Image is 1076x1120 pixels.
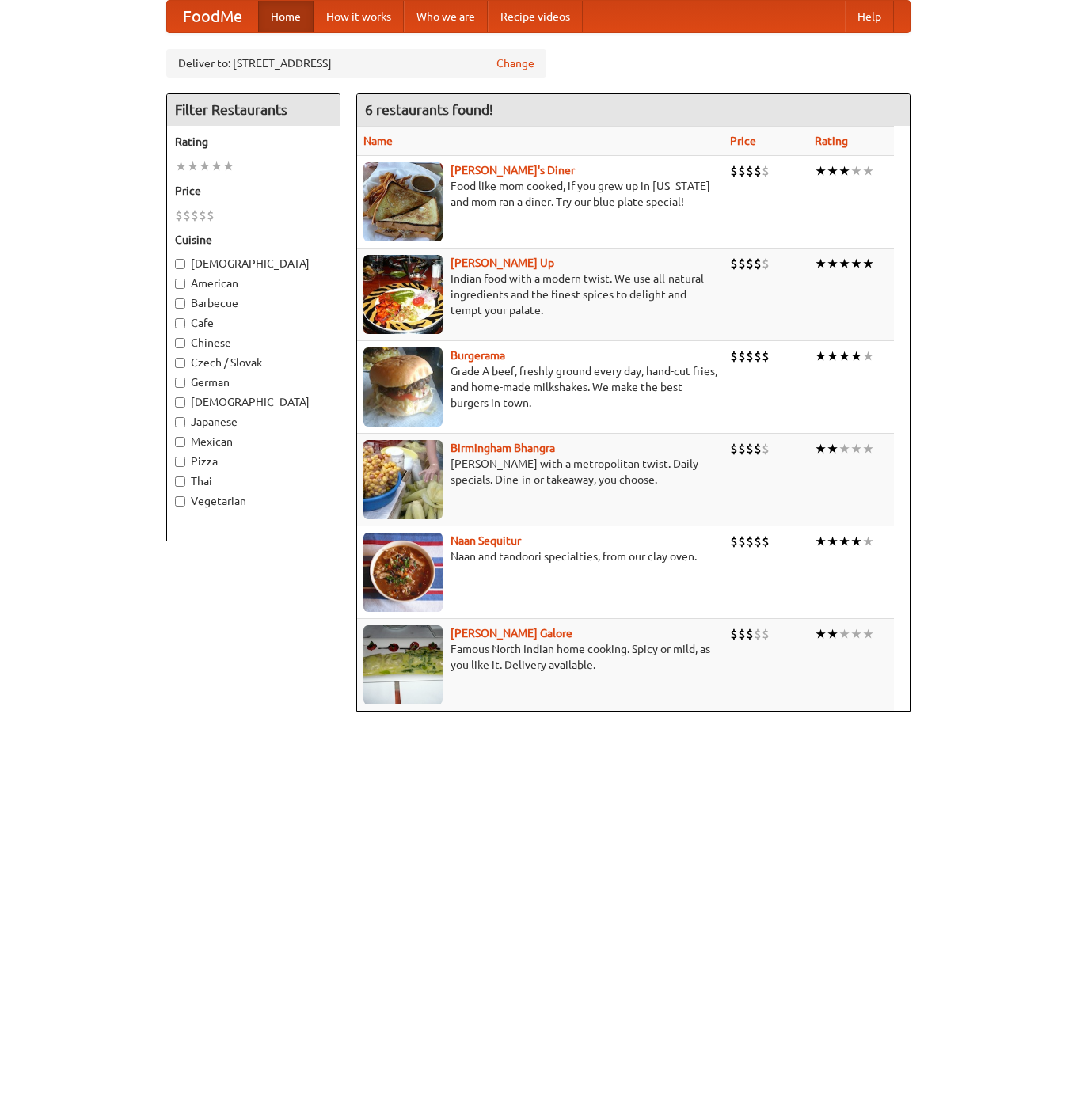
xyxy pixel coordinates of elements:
[175,158,187,175] li: ★
[175,232,332,248] h5: Cuisine
[862,533,874,550] li: ★
[838,440,850,457] li: ★
[175,378,185,388] input: German
[754,533,762,550] li: $
[827,347,838,365] li: ★
[175,355,332,370] label: Czech / Slovak
[175,414,332,430] label: Japanese
[738,625,746,643] li: $
[451,442,555,454] a: Birmingham Bhangra
[175,279,185,289] input: American
[762,533,770,550] li: $
[815,440,827,457] li: ★
[862,255,874,272] li: ★
[363,456,717,488] p: [PERSON_NAME] with a metropolitan twist. Daily specials. Dine-in or takeaway, you choose.
[175,394,332,410] label: [DEMOGRAPHIC_DATA]
[746,625,754,643] li: $
[862,625,874,643] li: ★
[862,440,874,457] li: ★
[496,55,534,71] a: Change
[754,625,762,643] li: $
[451,627,572,640] a: [PERSON_NAME] Galore
[175,397,185,408] input: [DEMOGRAPHIC_DATA]
[845,1,894,32] a: Help
[730,440,738,457] li: $
[815,135,848,147] a: Rating
[815,162,827,180] li: ★
[363,440,443,519] img: bhangra.jpg
[175,417,185,427] input: Japanese
[175,338,185,348] input: Chinese
[754,162,762,180] li: $
[175,473,332,489] label: Thai
[175,315,332,331] label: Cafe
[746,440,754,457] li: $
[746,533,754,550] li: $
[451,349,505,362] a: Burgerama
[258,1,314,32] a: Home
[175,374,332,390] label: German
[175,335,332,351] label: Chinese
[762,625,770,643] li: $
[815,625,827,643] li: ★
[175,134,332,150] h5: Rating
[175,493,332,509] label: Vegetarian
[191,207,199,224] li: $
[746,162,754,180] li: $
[762,162,770,180] li: $
[451,534,521,547] a: Naan Sequitur
[838,347,850,365] li: ★
[211,158,222,175] li: ★
[363,549,717,564] p: Naan and tandoori specialties, from our clay oven.
[850,347,862,365] li: ★
[815,255,827,272] li: ★
[738,347,746,365] li: $
[175,259,185,269] input: [DEMOGRAPHIC_DATA]
[838,533,850,550] li: ★
[838,162,850,180] li: ★
[175,295,332,311] label: Barbecue
[738,255,746,272] li: $
[175,496,185,507] input: Vegetarian
[862,347,874,365] li: ★
[730,347,738,365] li: $
[175,256,332,271] label: [DEMOGRAPHIC_DATA]
[850,440,862,457] li: ★
[363,255,443,334] img: curryup.jpg
[451,164,575,177] a: [PERSON_NAME]'s Diner
[827,533,838,550] li: ★
[175,318,185,328] input: Cafe
[314,1,404,32] a: How it works
[754,347,762,365] li: $
[838,625,850,643] li: ★
[363,363,717,411] p: Grade A beef, freshly ground every day, hand-cut fries, and home-made milkshakes. We make the bes...
[175,476,185,487] input: Thai
[850,533,862,550] li: ★
[738,162,746,180] li: $
[738,533,746,550] li: $
[754,255,762,272] li: $
[199,158,211,175] li: ★
[175,298,185,309] input: Barbecue
[762,255,770,272] li: $
[850,162,862,180] li: ★
[175,454,332,469] label: Pizza
[363,162,443,241] img: sallys.jpg
[175,275,332,291] label: American
[762,347,770,365] li: $
[815,347,827,365] li: ★
[746,347,754,365] li: $
[175,207,183,224] li: $
[167,1,258,32] a: FoodMe
[838,255,850,272] li: ★
[730,625,738,643] li: $
[850,255,862,272] li: ★
[183,207,191,224] li: $
[167,94,340,126] h4: Filter Restaurants
[207,207,215,224] li: $
[754,440,762,457] li: $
